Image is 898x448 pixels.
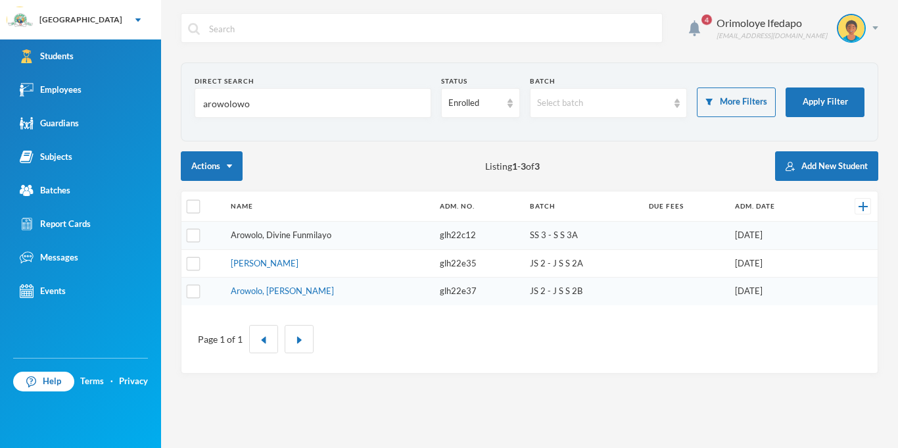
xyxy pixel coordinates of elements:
td: glh22c12 [433,222,523,250]
div: Report Cards [20,217,91,231]
th: Due Fees [642,191,728,222]
div: Messages [20,251,78,264]
img: logo [7,7,34,34]
a: Arowolo, Divine Funmilayo [231,230,331,240]
input: Name, Admin No, Phone number, Email Address [202,89,424,118]
button: Actions [181,151,243,181]
img: + [859,202,868,211]
div: Guardians [20,116,79,130]
div: Students [20,49,74,63]
button: More Filters [697,87,776,117]
div: Batch [530,76,688,86]
img: search [188,23,200,35]
a: Help [13,372,74,391]
span: Listing - of [485,159,540,173]
a: Arowolo, [PERSON_NAME] [231,286,334,296]
td: [DATE] [728,278,824,305]
div: Page 1 of 1 [198,332,243,346]
th: Batch [523,191,643,222]
a: [PERSON_NAME] [231,258,298,268]
span: 4 [701,14,712,25]
td: JS 2 - J S S 2B [523,278,643,305]
div: · [110,375,113,388]
td: SS 3 - S S 3A [523,222,643,250]
b: 3 [534,161,540,172]
th: Adm. No. [433,191,523,222]
div: Subjects [20,150,72,164]
td: JS 2 - J S S 2A [523,249,643,278]
div: Employees [20,83,82,97]
td: [DATE] [728,222,824,250]
th: Name [224,191,433,222]
td: glh22e35 [433,249,523,278]
input: Search [208,14,655,43]
div: Orimoloye Ifedapo [717,15,827,31]
div: Direct Search [195,76,431,86]
a: Terms [80,375,104,388]
td: glh22e37 [433,278,523,305]
div: [GEOGRAPHIC_DATA] [39,14,122,26]
img: STUDENT [838,15,864,41]
b: 3 [521,161,526,172]
th: Adm. Date [728,191,824,222]
div: Batches [20,184,70,197]
b: 1 [512,161,517,172]
div: Events [20,284,66,298]
div: Select batch [537,97,669,110]
div: Status [441,76,520,86]
button: Apply Filter [786,87,864,117]
div: Enrolled [448,97,501,110]
a: Privacy [119,375,148,388]
button: Add New Student [775,151,878,181]
td: [DATE] [728,249,824,278]
div: [EMAIL_ADDRESS][DOMAIN_NAME] [717,31,827,41]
